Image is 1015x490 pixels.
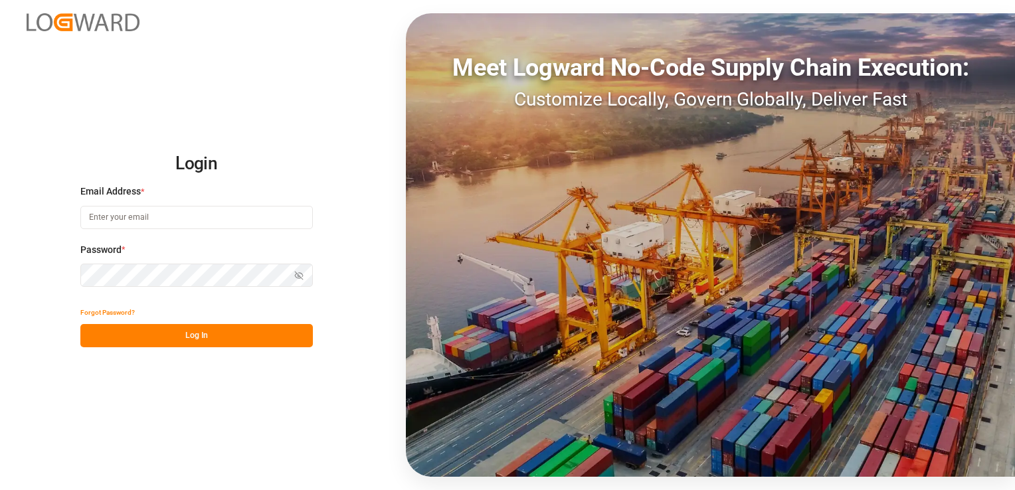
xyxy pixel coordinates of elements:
h2: Login [80,143,313,185]
span: Email Address [80,185,141,199]
button: Log In [80,324,313,347]
img: Logward_new_orange.png [27,13,139,31]
span: Password [80,243,122,257]
div: Customize Locally, Govern Globally, Deliver Fast [406,86,1015,114]
div: Meet Logward No-Code Supply Chain Execution: [406,50,1015,86]
button: Forgot Password? [80,301,135,324]
input: Enter your email [80,206,313,229]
